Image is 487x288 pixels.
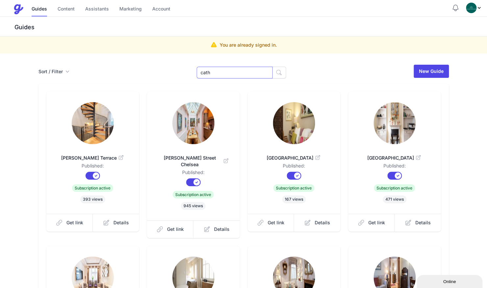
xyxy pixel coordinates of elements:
img: wq8sw0j47qm6nw759ko380ndfzun [172,102,214,144]
img: 9b5v0ir1hdq8hllsqeesm40py5rd [273,102,315,144]
a: Guides [32,2,47,16]
span: 167 views [282,195,306,203]
span: Subscription active [173,191,214,198]
a: Account [152,2,170,16]
img: hdmgvwaq8kfuacaafu0ghkkjd0oq [374,102,416,144]
span: Get link [368,219,385,226]
span: [GEOGRAPHIC_DATA] [359,155,430,161]
dd: Published: [359,163,430,172]
span: Details [214,226,230,233]
a: Details [395,214,441,232]
a: Details [93,214,139,232]
span: [PERSON_NAME] Street Chelsea [158,155,229,168]
a: [GEOGRAPHIC_DATA] [359,147,430,163]
span: Get link [268,219,284,226]
a: [PERSON_NAME] Street Chelsea [158,147,229,169]
a: [PERSON_NAME] Terrace [57,147,129,163]
a: Details [294,214,340,232]
span: Details [415,219,431,226]
p: You are already signed in. [220,42,277,48]
a: Get link [46,214,93,232]
span: Get link [167,226,184,233]
a: Content [58,2,75,16]
a: Get link [147,220,194,238]
iframe: chat widget [417,274,484,288]
img: oovs19i4we9w73xo0bfpgswpi0cd [466,3,476,13]
button: Notifications [451,4,459,12]
input: Search Guides [197,67,273,78]
span: Get link [66,219,83,226]
span: 393 views [80,195,105,203]
span: [GEOGRAPHIC_DATA] [258,155,330,161]
span: 945 views [181,202,206,210]
dd: Published: [57,163,129,172]
dd: Published: [258,163,330,172]
span: Details [113,219,129,226]
a: Get link [248,214,294,232]
div: Profile Menu [466,3,482,13]
h3: Guides [13,23,487,31]
a: Details [193,220,240,238]
span: Subscription active [273,184,314,192]
button: Sort / Filter [38,68,69,75]
dd: Published: [158,169,229,178]
span: Subscription active [374,184,415,192]
img: mtasz01fldrr9v8cnif9arsj44ov [72,102,114,144]
span: [PERSON_NAME] Terrace [57,155,129,161]
a: Get link [348,214,395,232]
a: [GEOGRAPHIC_DATA] [258,147,330,163]
a: New Guide [414,65,449,78]
a: Assistants [85,2,109,16]
img: Guestive Guides [13,4,24,14]
span: Details [315,219,330,226]
a: Marketing [119,2,142,16]
span: Subscription active [72,184,113,192]
span: 471 views [383,195,406,203]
